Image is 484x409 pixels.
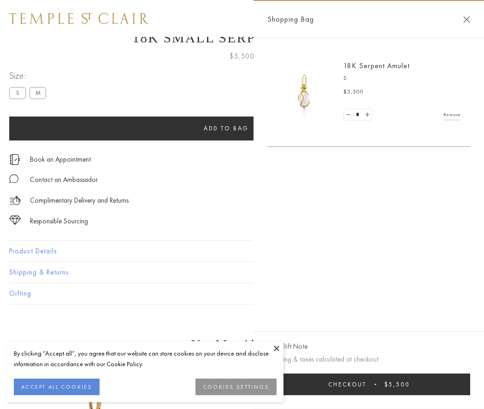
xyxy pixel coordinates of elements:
div: Contact an Ambassador [30,174,98,186]
img: P51836-E11SERPPV [277,64,332,120]
button: Shipping & Returns [9,262,475,283]
button: Gifting [9,283,475,304]
div: Responsible Sourcing [30,216,88,227]
button: Add Gift Note [267,341,307,352]
button: Checkout $5,500 [267,374,470,395]
label: S [9,87,26,99]
img: Temple St. Clair [9,13,148,24]
button: Add to bag [9,117,443,140]
div: By clicking “Accept all”, you agree that our website can store cookies on your device and disclos... [14,348,277,369]
span: Shopping Bag [267,13,314,25]
h3: You May Also Like [23,337,461,352]
span: Add to bag [204,124,249,132]
img: icon_sourcing.svg [9,216,21,225]
a: Remove [443,110,461,120]
img: MessageIcon-01_2.svg [9,174,18,183]
h1: 18K Small Serpent Amulet [9,30,475,46]
span: $5,500 [230,50,254,62]
a: Book an Appointment [30,154,91,164]
p: Shipping & taxes calculated at checkout [267,354,470,365]
span: $5,500 [343,88,364,97]
a: 18K Serpent Amulet [343,61,410,70]
a: Set quantity to 2 [362,109,372,121]
p: S [343,74,461,83]
span: $5,500 [384,380,410,388]
button: Close Shopping Bag [463,16,470,23]
span: Size: [9,68,50,83]
span: Checkout [328,380,366,388]
button: ACCEPT ALL COOKIES [14,379,100,395]
button: COOKIES SETTINGS [195,379,277,395]
button: Product Details [9,241,475,262]
label: M [30,87,46,99]
p: Complimentary Delivery and Returns [30,195,129,206]
img: icon_appointment.svg [9,154,20,165]
img: icon_delivery.svg [9,195,21,206]
a: Set quantity to 0 [344,109,353,121]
